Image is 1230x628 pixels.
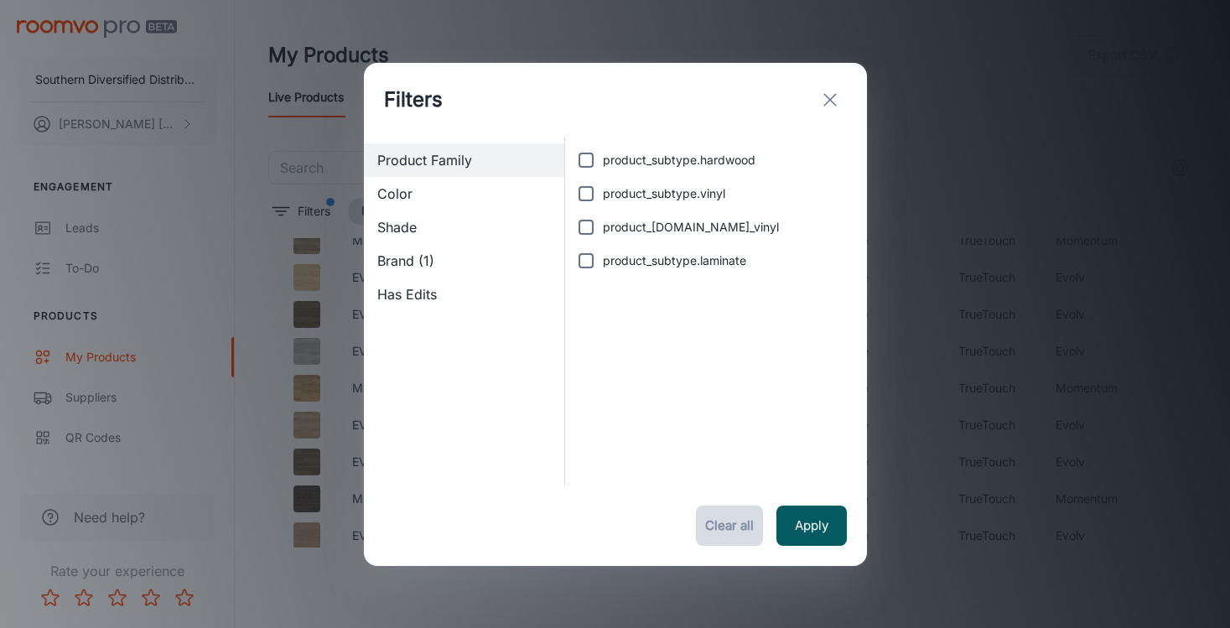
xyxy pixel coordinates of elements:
div: Brand (1) [364,244,565,278]
span: Shade [377,217,552,237]
span: product_subtype.vinyl [603,184,725,203]
span: product_[DOMAIN_NAME]_vinyl [603,218,779,236]
button: Apply [776,506,847,546]
div: Has Edits [364,278,565,311]
span: product_subtype.hardwood [603,151,755,169]
div: Color [364,177,565,210]
h1: Filters [384,85,443,115]
div: Product Family [364,143,565,177]
span: Color [377,184,552,204]
div: Shade [364,210,565,244]
span: Brand (1) [377,251,552,271]
span: product_subtype.laminate [603,252,746,270]
button: Clear all [696,506,763,546]
button: exit [813,83,847,117]
span: Has Edits [377,284,552,304]
span: Product Family [377,150,552,170]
